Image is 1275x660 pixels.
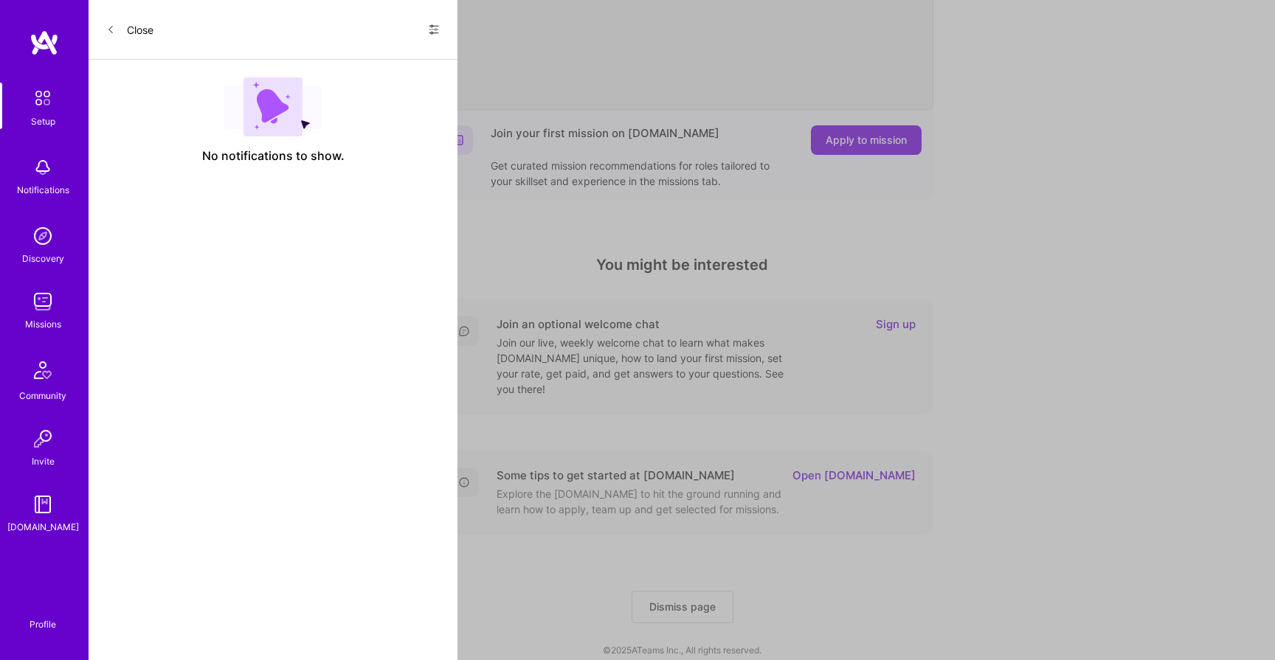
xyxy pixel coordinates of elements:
[202,148,345,164] span: No notifications to show.
[28,287,58,316] img: teamwork
[28,490,58,519] img: guide book
[30,616,56,631] div: Profile
[22,251,64,266] div: Discovery
[7,519,79,535] div: [DOMAIN_NAME]
[28,153,58,182] img: bell
[106,18,153,41] button: Close
[32,454,55,469] div: Invite
[28,424,58,454] img: Invite
[224,77,322,136] img: empty
[31,114,55,129] div: Setup
[30,29,59,56] img: logo
[19,388,66,403] div: Community
[27,83,58,114] img: setup
[25,352,61,388] img: Community
[28,221,58,251] img: discovery
[25,316,61,332] div: Missions
[17,182,69,198] div: Notifications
